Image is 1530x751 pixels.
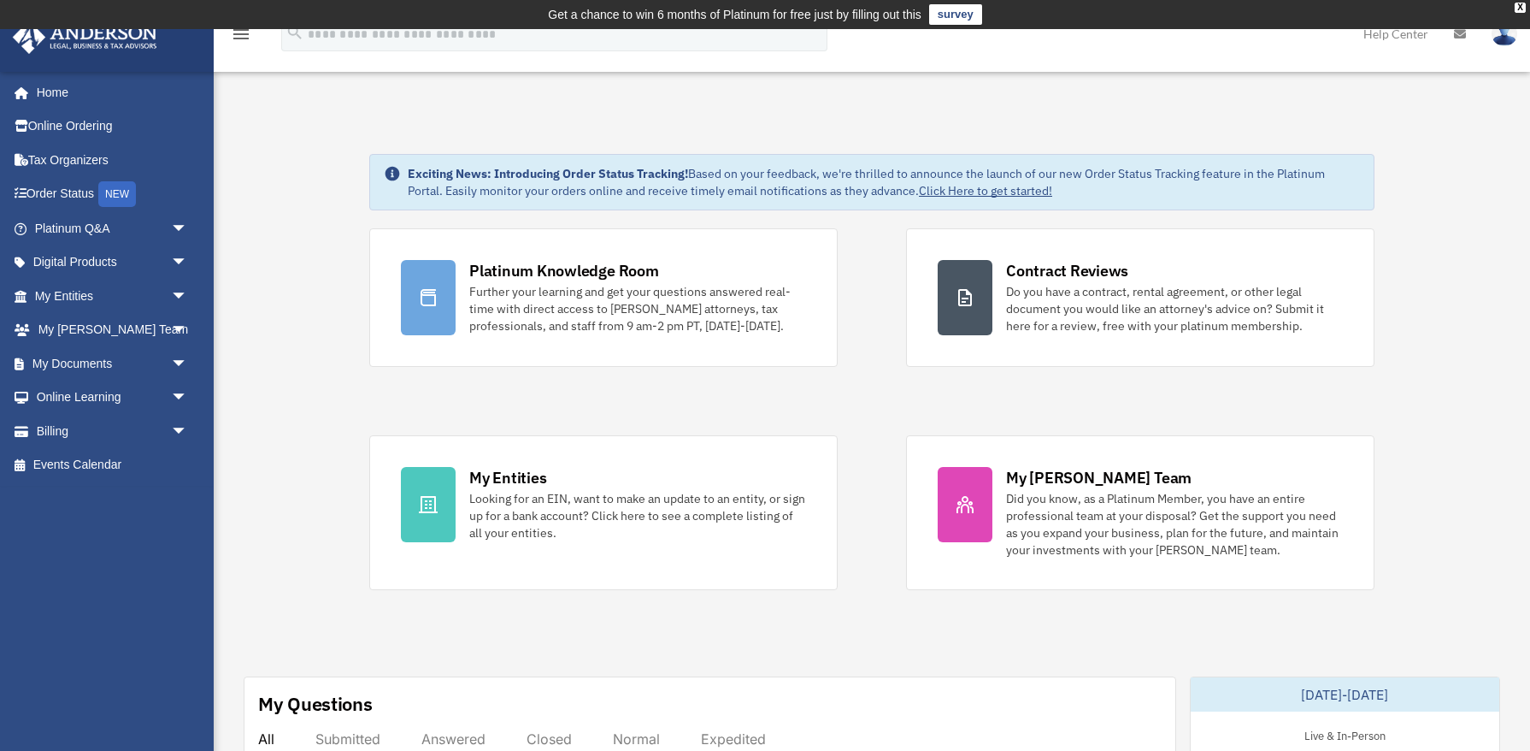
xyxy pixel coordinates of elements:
[408,166,688,181] strong: Exciting News: Introducing Order Status Tracking!
[12,177,214,212] a: Order StatusNEW
[258,730,274,748] div: All
[527,730,572,748] div: Closed
[12,414,214,448] a: Billingarrow_drop_down
[469,260,659,281] div: Platinum Knowledge Room
[12,346,214,381] a: My Documentsarrow_drop_down
[12,381,214,415] a: Online Learningarrow_drop_down
[701,730,766,748] div: Expedited
[421,730,485,748] div: Answered
[171,245,205,281] span: arrow_drop_down
[1006,490,1343,559] div: Did you know, as a Platinum Member, you have an entire professional team at your disposal? Get th...
[919,183,1052,198] a: Click Here to get started!
[408,165,1360,199] div: Based on your feedback, we're thrilled to announce the launch of our new Order Status Tracking fe...
[231,30,251,44] a: menu
[171,279,205,314] span: arrow_drop_down
[285,23,304,42] i: search
[258,691,373,717] div: My Questions
[12,109,214,144] a: Online Ordering
[12,313,214,347] a: My [PERSON_NAME] Teamarrow_drop_down
[613,730,660,748] div: Normal
[12,245,214,280] a: Digital Productsarrow_drop_down
[1191,677,1500,712] div: [DATE]-[DATE]
[98,181,136,207] div: NEW
[12,448,214,482] a: Events Calendar
[8,21,162,54] img: Anderson Advisors Platinum Portal
[12,75,205,109] a: Home
[231,24,251,44] i: menu
[469,490,806,541] div: Looking for an EIN, want to make an update to an entity, or sign up for a bank account? Click her...
[315,730,380,748] div: Submitted
[12,279,214,313] a: My Entitiesarrow_drop_down
[929,4,982,25] a: survey
[171,381,205,416] span: arrow_drop_down
[12,211,214,245] a: Platinum Q&Aarrow_drop_down
[369,228,838,367] a: Platinum Knowledge Room Further your learning and get your questions answered real-time with dire...
[469,467,546,488] div: My Entities
[369,435,838,590] a: My Entities Looking for an EIN, want to make an update to an entity, or sign up for a bank accoun...
[171,211,205,246] span: arrow_drop_down
[1515,3,1526,13] div: close
[548,4,921,25] div: Get a chance to win 6 months of Platinum for free just by filling out this
[171,414,205,449] span: arrow_drop_down
[1006,467,1192,488] div: My [PERSON_NAME] Team
[1492,21,1517,46] img: User Pic
[469,283,806,334] div: Further your learning and get your questions answered real-time with direct access to [PERSON_NAM...
[1006,260,1128,281] div: Contract Reviews
[12,143,214,177] a: Tax Organizers
[906,228,1374,367] a: Contract Reviews Do you have a contract, rental agreement, or other legal document you would like...
[1291,725,1399,743] div: Live & In-Person
[1006,283,1343,334] div: Do you have a contract, rental agreement, or other legal document you would like an attorney's ad...
[171,346,205,381] span: arrow_drop_down
[171,313,205,348] span: arrow_drop_down
[906,435,1374,590] a: My [PERSON_NAME] Team Did you know, as a Platinum Member, you have an entire professional team at...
